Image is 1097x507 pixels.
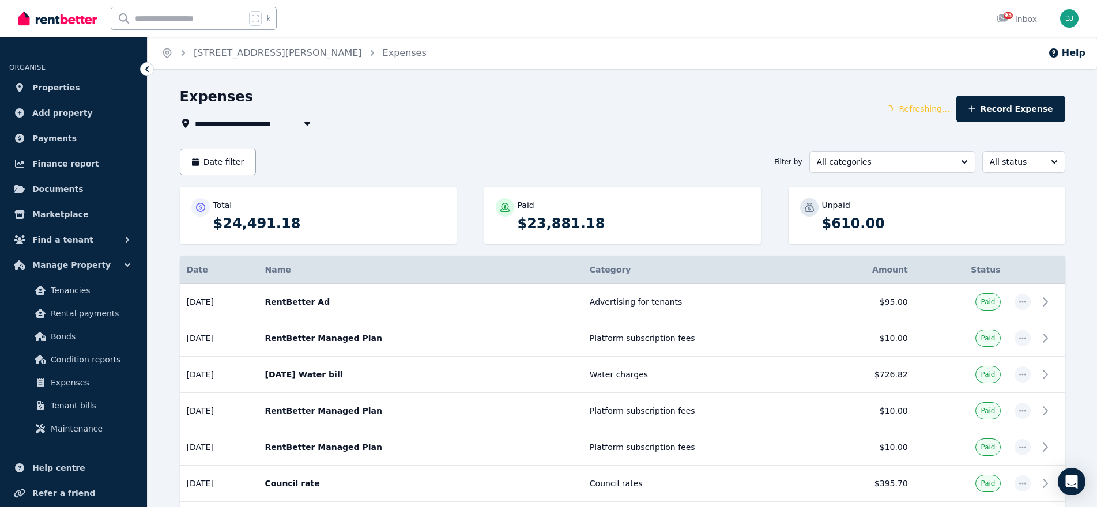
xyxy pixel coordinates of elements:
[9,101,138,124] a: Add property
[822,199,850,211] p: Unpaid
[518,199,534,211] p: Paid
[14,325,133,348] a: Bonds
[265,405,576,417] p: RentBetter Managed Plan
[822,214,1054,233] p: $610.00
[9,127,138,150] a: Payments
[32,182,84,196] span: Documents
[583,429,810,466] td: Platform subscription fees
[9,253,138,277] button: Manage Property
[32,81,80,94] span: Properties
[32,207,88,221] span: Marketplace
[14,348,133,371] a: Condition reports
[265,296,576,308] p: RentBetter Ad
[1004,12,1013,19] span: 95
[810,320,915,357] td: $10.00
[180,149,257,175] button: Date filter
[194,47,362,58] a: [STREET_ADDRESS][PERSON_NAME]
[583,256,810,284] th: Category
[810,284,915,320] td: $95.00
[9,228,138,251] button: Find a tenant
[1060,9,1079,28] img: Bom Jin
[180,429,258,466] td: [DATE]
[32,106,93,120] span: Add property
[982,151,1065,173] button: All status
[180,256,258,284] th: Date
[817,156,952,168] span: All categories
[51,283,129,297] span: Tenancies
[51,307,129,320] span: Rental payments
[14,302,133,325] a: Rental payments
[810,393,915,429] td: $10.00
[32,157,99,171] span: Finance report
[583,357,810,393] td: Water charges
[265,478,576,489] p: Council rate
[981,406,995,415] span: Paid
[180,466,258,502] td: [DATE]
[51,399,129,413] span: Tenant bills
[180,320,258,357] td: [DATE]
[213,199,232,211] p: Total
[14,394,133,417] a: Tenant bills
[180,88,253,106] h1: Expenses
[258,256,583,284] th: Name
[51,376,129,389] span: Expenses
[180,393,258,429] td: [DATE]
[266,14,270,23] span: k
[51,330,129,343] span: Bonds
[981,297,995,307] span: Paid
[32,258,111,272] span: Manage Property
[265,441,576,453] p: RentBetter Managed Plan
[810,256,915,284] th: Amount
[51,353,129,366] span: Condition reports
[981,479,995,488] span: Paid
[1058,468,1085,495] div: Open Intercom Messenger
[180,284,258,320] td: [DATE]
[32,131,77,145] span: Payments
[997,13,1037,25] div: Inbox
[265,369,576,380] p: [DATE] Water bill
[9,76,138,99] a: Properties
[148,37,440,69] nav: Breadcrumb
[583,393,810,429] td: Platform subscription fees
[809,151,975,173] button: All categories
[810,357,915,393] td: $726.82
[9,456,138,479] a: Help centre
[810,466,915,502] td: $395.70
[14,279,133,302] a: Tenancies
[1048,46,1085,60] button: Help
[265,332,576,344] p: RentBetter Managed Plan
[810,429,915,466] td: $10.00
[32,461,85,475] span: Help centre
[981,334,995,343] span: Paid
[990,156,1042,168] span: All status
[899,103,949,115] span: Refreshing...
[915,256,1008,284] th: Status
[9,203,138,226] a: Marketplace
[383,47,427,58] a: Expenses
[9,152,138,175] a: Finance report
[583,466,810,502] td: Council rates
[956,96,1065,122] button: Record Expense
[32,486,95,500] span: Refer a friend
[180,357,258,393] td: [DATE]
[32,233,93,247] span: Find a tenant
[18,10,97,27] img: RentBetter
[583,320,810,357] td: Platform subscription fees
[51,422,129,436] span: Maintenance
[981,442,995,452] span: Paid
[981,370,995,379] span: Paid
[774,157,802,167] span: Filter by
[213,214,445,233] p: $24,491.18
[583,284,810,320] td: Advertising for tenants
[518,214,749,233] p: $23,881.18
[9,63,46,71] span: ORGANISE
[9,177,138,200] a: Documents
[14,417,133,440] a: Maintenance
[9,482,138,505] a: Refer a friend
[14,371,133,394] a: Expenses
